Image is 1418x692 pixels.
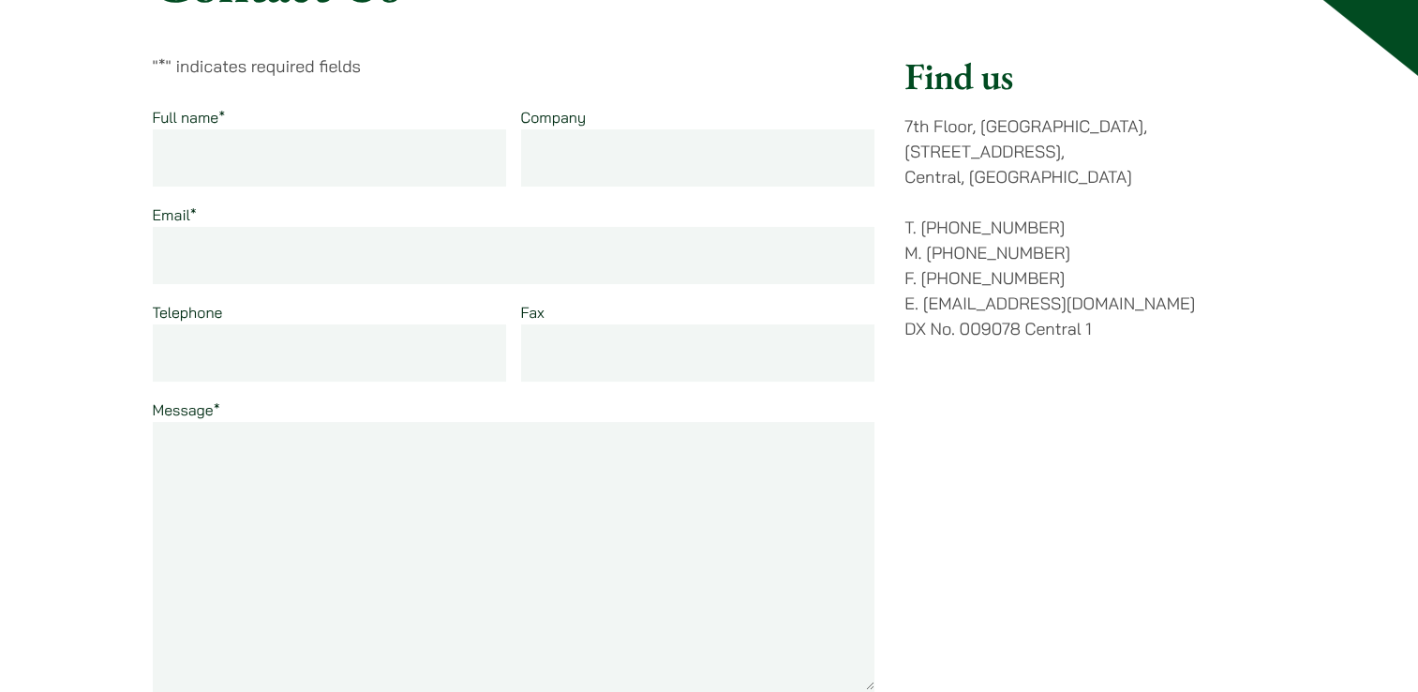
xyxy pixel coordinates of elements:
[521,303,545,322] label: Fax
[153,53,875,79] p: " " indicates required fields
[904,215,1265,341] p: T. [PHONE_NUMBER] M. [PHONE_NUMBER] F. [PHONE_NUMBER] E. [EMAIL_ADDRESS][DOMAIN_NAME] DX No. 0090...
[153,108,226,127] label: Full name
[153,303,223,322] label: Telephone
[153,205,197,224] label: Email
[904,53,1265,98] h2: Find us
[153,400,220,419] label: Message
[521,108,587,127] label: Company
[904,113,1265,189] p: 7th Floor, [GEOGRAPHIC_DATA], [STREET_ADDRESS], Central, [GEOGRAPHIC_DATA]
